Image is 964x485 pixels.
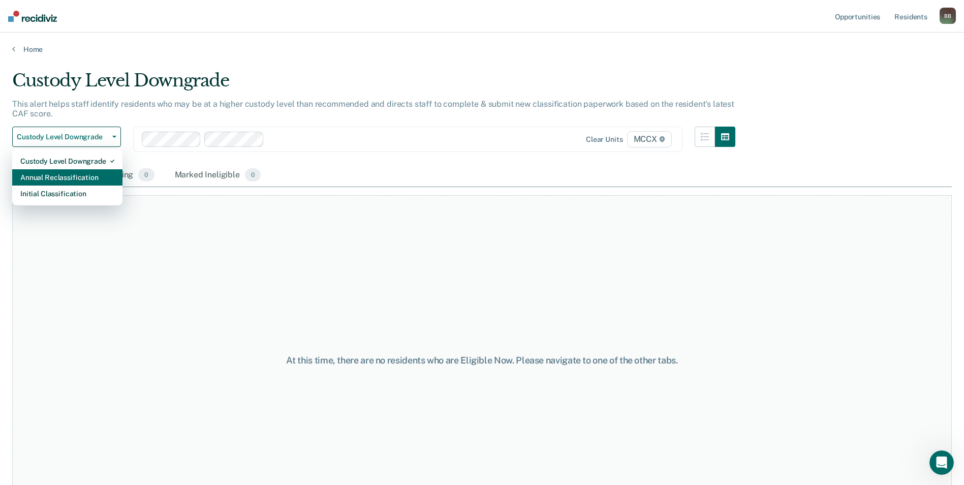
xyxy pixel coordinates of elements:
span: 0 [138,168,154,181]
div: Annual Reclassification [20,169,114,186]
button: BB [940,8,956,24]
div: Clear units [586,135,623,144]
div: At this time, there are no residents who are Eligible Now. Please navigate to one of the other tabs. [247,355,717,366]
div: Initial Classification [20,186,114,202]
button: Custody Level Downgrade [12,127,121,147]
div: Pending0 [101,164,156,187]
div: Marked Ineligible0 [173,164,263,187]
p: This alert helps staff identify residents who may be at a higher custody level than recommended a... [12,99,734,118]
div: Custody Level Downgrade [12,70,735,99]
div: Custody Level Downgrade [20,153,114,169]
div: B B [940,8,956,24]
span: 0 [245,168,261,181]
a: Home [12,45,952,54]
img: Recidiviz [8,11,57,22]
span: MCCX [627,131,672,147]
span: Custody Level Downgrade [17,133,108,141]
iframe: Intercom live chat [929,450,954,475]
